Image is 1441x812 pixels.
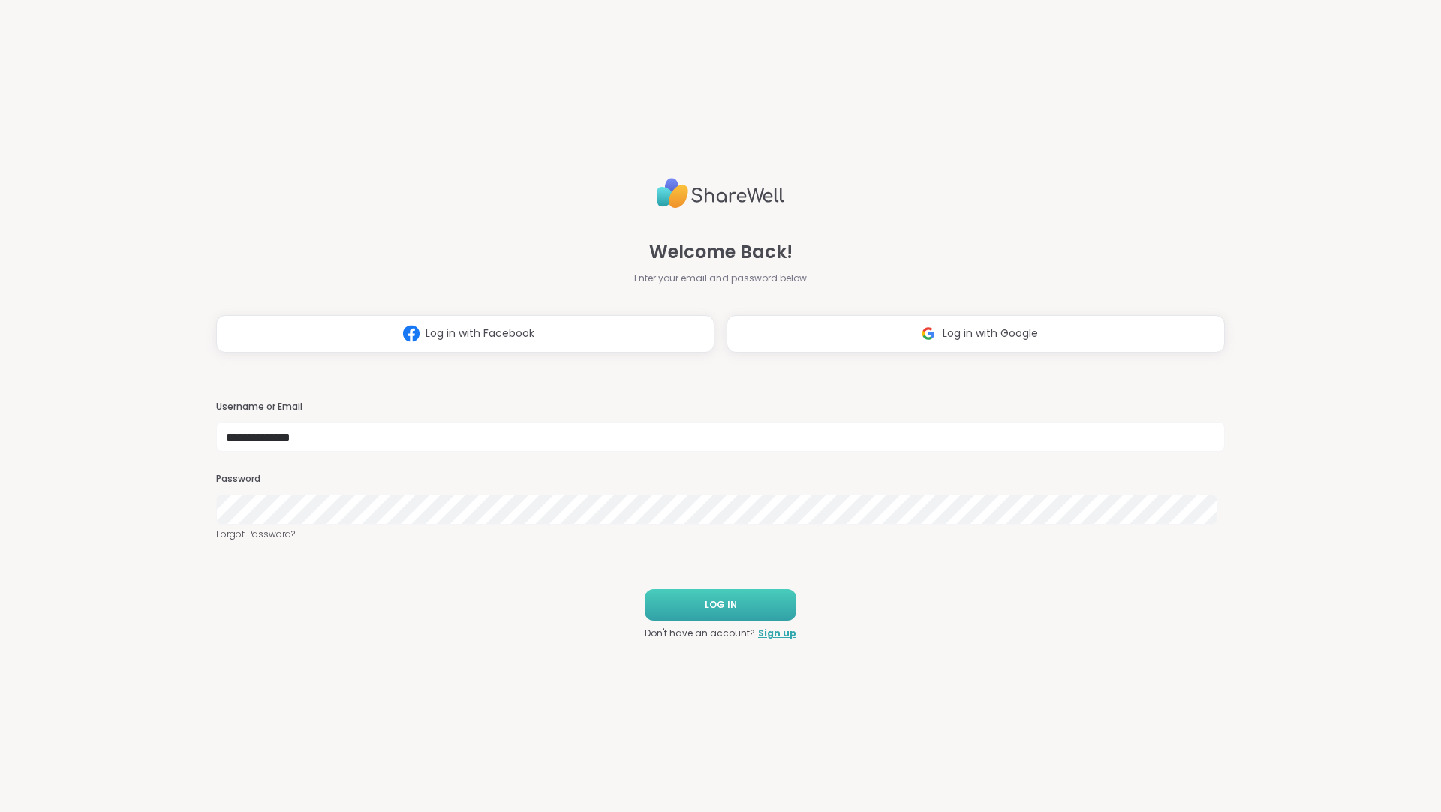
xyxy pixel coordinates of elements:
img: ShareWell Logomark [397,320,426,347]
span: LOG IN [705,598,737,612]
span: Welcome Back! [649,239,793,266]
a: Forgot Password? [216,528,1225,541]
button: LOG IN [645,589,796,621]
span: Don't have an account? [645,627,755,640]
img: ShareWell Logo [657,172,784,215]
span: Log in with Facebook [426,326,534,341]
a: Sign up [758,627,796,640]
button: Log in with Google [727,315,1225,353]
h3: Password [216,473,1225,486]
span: Log in with Google [943,326,1038,341]
button: Log in with Facebook [216,315,714,353]
img: ShareWell Logomark [914,320,943,347]
h3: Username or Email [216,401,1225,414]
span: Enter your email and password below [634,272,807,285]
